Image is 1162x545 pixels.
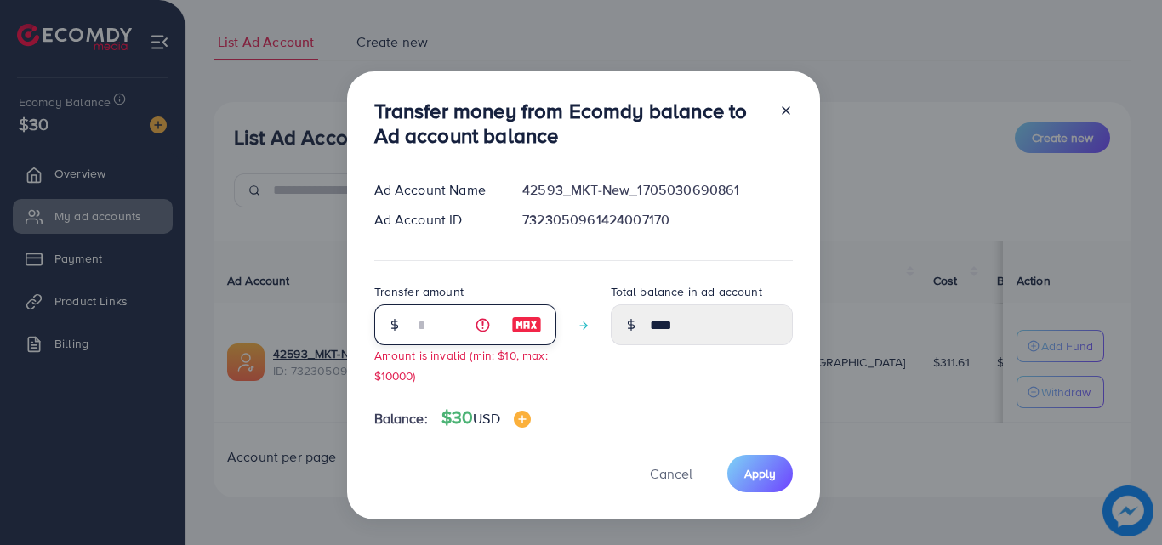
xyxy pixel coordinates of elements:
button: Cancel [629,455,714,491]
span: USD [473,409,499,428]
h3: Transfer money from Ecomdy balance to Ad account balance [374,99,766,148]
small: Amount is invalid (min: $10, max: $10000) [374,347,548,383]
div: Ad Account Name [361,180,510,200]
h4: $30 [441,407,531,429]
label: Total balance in ad account [611,283,762,300]
div: Ad Account ID [361,210,510,230]
img: image [514,411,531,428]
label: Transfer amount [374,283,464,300]
span: Apply [744,465,776,482]
img: image [511,315,542,335]
button: Apply [727,455,793,491]
div: 7323050961424007170 [509,210,806,230]
div: 42593_MKT-New_1705030690861 [509,180,806,200]
span: Cancel [650,464,692,483]
span: Balance: [374,409,428,429]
